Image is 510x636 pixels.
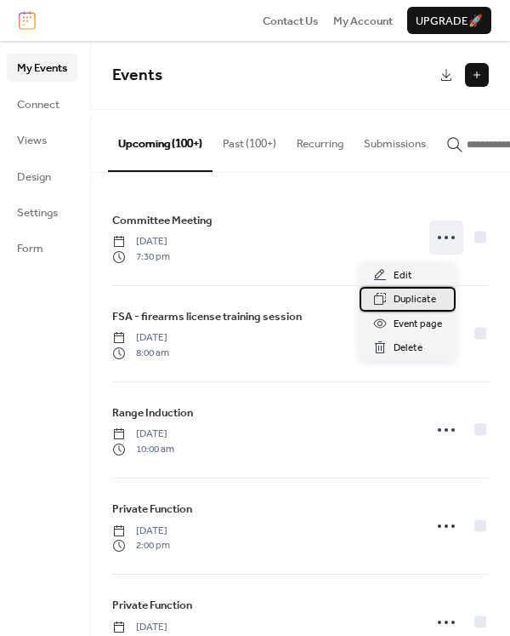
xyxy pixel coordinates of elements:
span: 8:00 am [112,346,169,361]
button: Past (100+) [212,110,286,169]
button: Upgrade🚀 [407,7,491,34]
span: Views [17,132,47,149]
a: Private Function [112,596,192,615]
span: FSA - firearms license training session [112,308,302,325]
a: My Events [7,54,77,81]
span: Committee Meeting [112,212,212,229]
a: Committee Meeting [112,211,212,230]
span: Events [112,60,162,91]
span: [DATE] [112,524,170,539]
span: Event page [394,316,442,333]
span: Delete [394,340,422,357]
span: Upgrade 🚀 [416,13,483,30]
span: My Account [333,13,393,30]
span: Form [17,240,43,257]
span: Contact Us [263,13,319,30]
span: [DATE] [112,620,170,635]
button: Submissions [354,110,436,169]
span: Private Function [112,501,192,518]
button: Recurring [286,110,354,169]
span: Design [17,169,51,186]
span: My Events [17,60,67,77]
span: 2:00 pm [112,538,170,553]
a: My Account [333,12,393,29]
span: 10:00 am [112,442,174,457]
a: Private Function [112,500,192,519]
span: [DATE] [112,427,174,442]
button: Upcoming (100+) [108,110,212,171]
a: Form [7,234,77,261]
span: [DATE] [112,234,170,249]
a: Range Induction [112,404,193,422]
a: Contact Us [263,12,319,29]
a: Views [7,126,77,153]
span: Duplicate [394,291,436,308]
img: logo [19,11,36,30]
a: Design [7,163,77,190]
span: Private Function [112,597,192,614]
span: [DATE] [112,330,169,346]
span: Edit [394,267,412,284]
span: 7:30 pm [112,249,170,265]
span: Connect [17,96,59,113]
span: Range Induction [112,404,193,421]
a: Settings [7,198,77,226]
span: Settings [17,204,58,221]
a: Connect [7,90,77,117]
a: FSA - firearms license training session [112,307,302,326]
